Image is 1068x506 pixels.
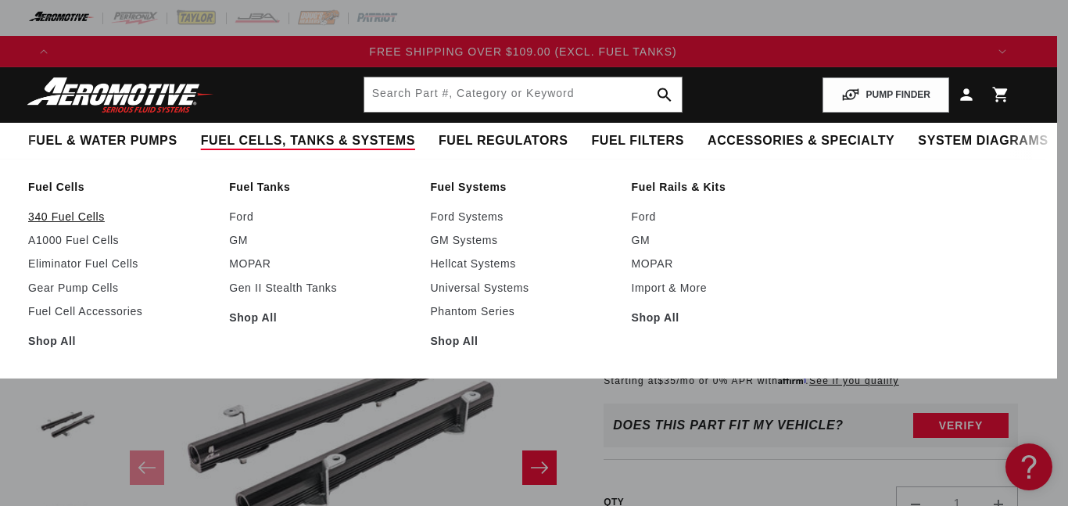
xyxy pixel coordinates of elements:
span: System Diagrams [918,133,1048,149]
span: FREE SHIPPING OVER $109.00 (EXCL. FUEL TANKS) [369,45,676,58]
a: A1000 Fuel Cells [28,233,213,247]
input: Search by Part Number, Category or Keyword [364,77,683,112]
a: Fuel Systems [430,180,615,194]
a: MOPAR [229,257,414,271]
a: GM Systems [430,233,615,247]
summary: Fuel & Water Pumps [16,123,189,160]
summary: System Diagrams [906,123,1059,160]
p: Starting at /mo or 0% APR with . [604,374,898,388]
button: Translation missing: en.sections.announcements.previous_announcement [28,36,59,67]
a: Import & More [632,281,817,295]
button: PUMP FINDER [823,77,949,113]
summary: Fuel Filters [579,123,696,160]
a: See if you qualify - Learn more about Affirm Financing (opens in modal) [809,375,899,386]
a: Hellcat Systems [430,257,615,271]
a: GM [632,233,817,247]
a: Fuel Rails & Kits [632,180,817,194]
summary: Fuel Regulators [427,123,579,160]
span: Fuel Cells, Tanks & Systems [201,133,415,149]
button: Verify [913,413,1009,438]
span: $35 [658,375,676,386]
div: Announcement [59,43,987,60]
a: MOPAR [632,257,817,271]
a: Gear Pump Cells [28,281,213,295]
div: Does This part fit My vehicle? [613,418,844,432]
a: Fuel Cells [28,180,213,194]
a: Shop All [229,310,414,325]
a: Ford Systems [430,210,615,224]
div: 4 of 4 [59,43,987,60]
a: GM [229,233,414,247]
span: Accessories & Specialty [708,133,894,149]
summary: Accessories & Specialty [696,123,906,160]
a: Shop All [430,334,615,348]
a: Fuel Cell Accessories [28,304,213,318]
a: Ford [229,210,414,224]
summary: Fuel Cells, Tanks & Systems [189,123,427,160]
a: Fuel Tanks [229,180,414,194]
a: Universal Systems [430,281,615,295]
a: 340 Fuel Cells [28,210,213,224]
button: Slide left [130,450,164,485]
img: Aeromotive [23,77,218,113]
span: Fuel Regulators [439,133,568,149]
button: search button [647,77,682,112]
a: Phantom Series [430,304,615,318]
a: Shop All [632,310,817,325]
button: Slide right [522,450,557,485]
a: Gen II Stealth Tanks [229,281,414,295]
a: Shop All [28,334,213,348]
a: Ford [632,210,817,224]
span: Fuel Filters [591,133,684,149]
button: Load image 3 in gallery view [28,389,106,468]
button: Translation missing: en.sections.announcements.next_announcement [987,36,1018,67]
span: Affirm [778,373,805,385]
span: Fuel & Water Pumps [28,133,177,149]
a: Eliminator Fuel Cells [28,257,213,271]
